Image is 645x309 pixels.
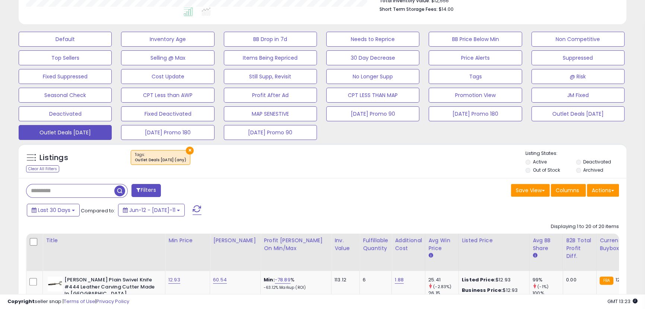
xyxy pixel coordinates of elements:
span: Last 30 Days [38,206,70,214]
button: Tags [429,69,522,84]
button: Save View [511,184,550,197]
button: BB Drop in 7d [224,32,317,47]
div: Fulfillable Quantity [363,237,388,252]
div: Avg BB Share [533,237,560,252]
b: Short Term Storage Fees: [379,6,438,12]
button: BB Price Below Min [429,32,522,47]
div: Displaying 1 to 20 of 20 items [551,223,619,230]
div: 25.41 [428,277,458,283]
label: Deactivated [583,159,611,165]
label: Out of Stock [533,167,560,173]
button: MAP SENESTIVE [224,106,317,121]
b: Business Price: [462,287,503,294]
button: @ Risk [531,69,625,84]
div: % [264,277,325,290]
div: Title [46,237,162,244]
div: B2B Total Profit Diff. [566,237,593,260]
button: Outlet Deals [DATE] [531,106,625,121]
div: seller snap | | [7,298,129,305]
div: 0.00 [566,277,591,283]
button: Cost Update [121,69,214,84]
button: Jun-12 - [DATE]-11 [118,204,185,216]
button: × [186,147,194,154]
b: [PERSON_NAME] Plain Swivel Knife #444 Leather Carving Cutter Made In [GEOGRAPHIC_DATA] [64,277,155,299]
button: Seasonal Check [19,88,112,103]
div: Min Price [168,237,207,244]
strong: Copyright [7,298,35,305]
span: Jun-12 - [DATE]-11 [129,206,175,214]
div: 6 [363,277,386,283]
label: Active [533,159,546,165]
p: -63.12% Markup (ROI) [264,285,325,290]
a: 60.54 [213,276,227,284]
button: Fixed Deactivated [121,106,214,121]
button: JM Fixed [531,88,625,103]
a: 1.88 [395,276,404,284]
button: Needs to Reprice [326,32,419,47]
button: Outlet Deals [DATE] [19,125,112,140]
button: Fixed Suppressed [19,69,112,84]
button: [DATE] Promo 180 [429,106,522,121]
span: 12.93 [615,276,627,283]
button: Suppressed [531,50,625,65]
button: Filters [131,184,161,197]
button: Still Supp, Revisit [224,69,317,84]
p: Listing States: [525,150,626,157]
button: Top Sellers [19,50,112,65]
div: $12.93 [462,287,524,294]
button: Actions [587,184,619,197]
small: Avg BB Share. [533,252,537,259]
button: No Longer Supp [326,69,419,84]
button: [DATE] Promo 90 [224,125,317,140]
span: 2025-08-11 13:23 GMT [607,298,638,305]
button: 30 Day Decrease [326,50,419,65]
small: (-1%) [537,284,549,290]
button: Selling @ Max [121,50,214,65]
a: 12.93 [168,276,180,284]
div: Clear All Filters [26,165,59,172]
button: Default [19,32,112,47]
div: Listed Price [462,237,526,244]
div: Current Buybox Price [600,237,638,252]
a: Privacy Policy [96,298,129,305]
div: Outlet Deals [DATE] (any) [135,157,186,163]
div: $12.93 [462,277,524,283]
span: Tags : [135,152,186,163]
div: Profit [PERSON_NAME] on Min/Max [264,237,328,252]
button: [DATE] Promo 90 [326,106,419,121]
small: Avg Win Price. [428,252,433,259]
button: Deactivated [19,106,112,121]
div: [PERSON_NAME] [213,237,257,244]
b: Listed Price: [462,276,496,283]
a: Terms of Use [64,298,95,305]
a: -78.89 [275,276,290,284]
div: Inv. value [334,237,356,252]
button: Inventory Age [121,32,214,47]
h5: Listings [39,153,68,163]
button: Items Being Repriced [224,50,317,65]
span: Columns [556,187,579,194]
button: [DATE] Promo 180 [121,125,214,140]
div: 113.12 [334,277,354,283]
button: Promotion View [429,88,522,103]
span: Compared to: [81,207,115,214]
span: $14.00 [439,6,454,13]
b: Min: [264,276,275,283]
button: Profit After Ad [224,88,317,103]
button: Columns [551,184,586,197]
img: 31lm7S8o-fL._SL40_.jpg [48,277,63,291]
div: 99% [533,277,563,283]
div: Avg Win Price [428,237,455,252]
button: Last 30 Days [27,204,80,216]
button: Non Competitive [531,32,625,47]
label: Archived [583,167,603,173]
button: CPT Less than AWP [121,88,214,103]
button: CPT LESS THAN MAP [326,88,419,103]
div: Additional Cost [395,237,422,252]
button: Price Alerts [429,50,522,65]
th: The percentage added to the cost of goods (COGS) that forms the calculator for Min & Max prices. [261,234,331,271]
small: FBA [600,277,613,285]
small: (-2.83%) [433,284,451,290]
